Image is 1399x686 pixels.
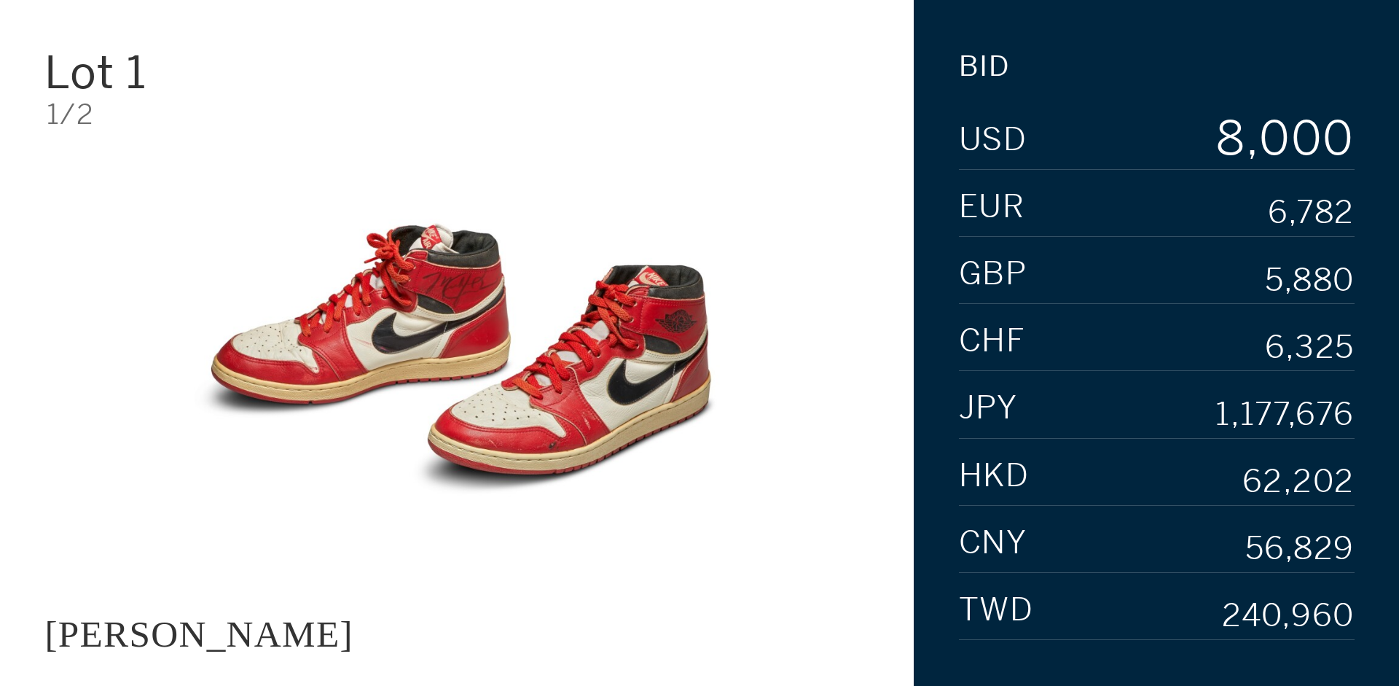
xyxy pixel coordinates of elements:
[1245,534,1355,566] div: 56,829
[959,258,1027,290] span: GBP
[959,594,1034,626] span: TWD
[44,50,319,95] div: Lot 1
[1222,601,1355,633] div: 240,960
[1242,466,1355,498] div: 62,202
[959,527,1027,559] span: CNY
[1214,115,1246,162] div: 8
[959,392,1018,424] span: JPY
[959,124,1027,156] span: USD
[1322,115,1355,162] div: 0
[47,101,869,128] div: 1/2
[1215,399,1355,431] div: 1,177,676
[959,191,1025,223] span: EUR
[959,460,1030,492] span: HKD
[959,325,1026,357] span: CHF
[1265,265,1355,297] div: 5,880
[1259,115,1291,162] div: 0
[146,151,768,566] img: JACQUES MAJORELLE
[1214,162,1246,208] div: 9
[1268,198,1355,230] div: 6,782
[1291,115,1323,162] div: 0
[1265,332,1355,364] div: 6,325
[959,52,1010,80] div: Bid
[44,613,353,655] div: [PERSON_NAME]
